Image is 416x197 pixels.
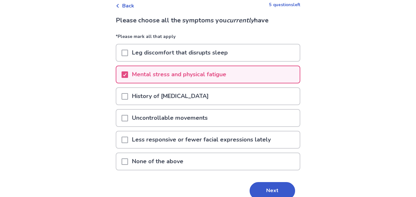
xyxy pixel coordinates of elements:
[128,153,187,170] p: None of the above
[128,66,230,83] p: Mental stress and physical fatigue
[128,44,232,61] p: Leg discomfort that disrupts sleep
[116,33,300,44] p: *Please mark all that apply
[269,2,300,8] p: 5 questions left
[128,131,275,148] p: Less responsive or fewer facial expressions lately
[128,88,213,105] p: History of [MEDICAL_DATA]
[116,16,300,25] p: Please choose all the symptoms you have
[122,2,134,10] span: Back
[227,16,254,25] i: currently
[128,110,212,126] p: Uncontrollable movements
